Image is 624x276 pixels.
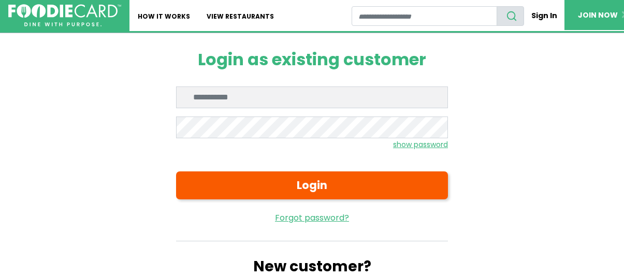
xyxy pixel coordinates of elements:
[393,139,448,150] small: show password
[176,171,448,199] button: Login
[524,6,564,25] a: Sign In
[176,212,448,224] a: Forgot password?
[352,6,498,26] input: restaurant search
[176,258,448,275] h2: New customer?
[8,4,121,27] img: FoodieCard; Eat, Drink, Save, Donate
[176,50,448,69] h1: Login as existing customer
[497,6,524,26] button: search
